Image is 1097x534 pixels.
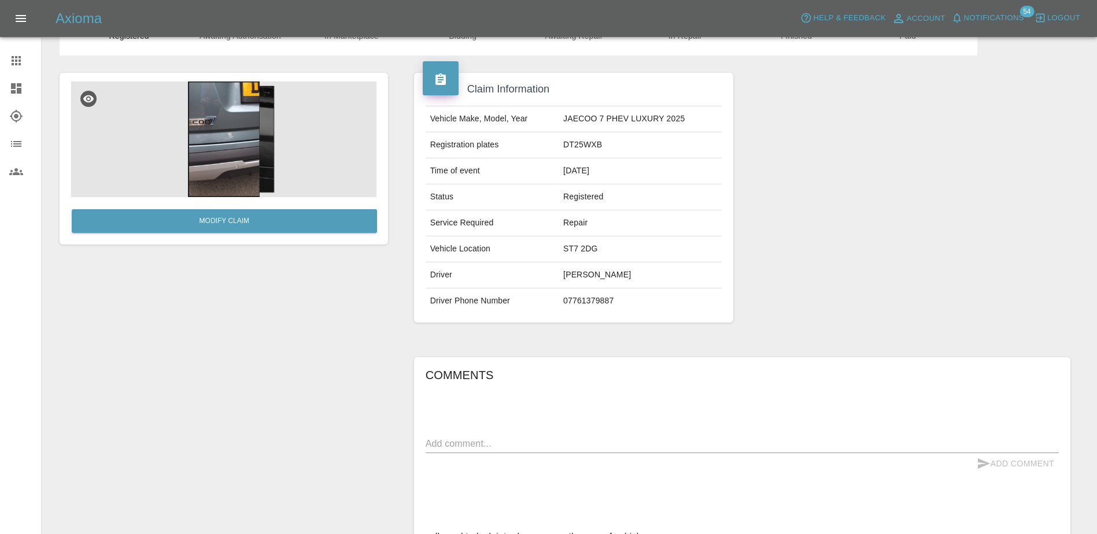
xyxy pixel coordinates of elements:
[426,132,559,158] td: Registration plates
[559,184,722,210] td: Registered
[1032,9,1083,27] button: Logout
[964,12,1024,25] span: Notifications
[426,288,559,314] td: Driver Phone Number
[813,12,885,25] span: Help & Feedback
[948,9,1027,27] button: Notifications
[71,81,376,197] img: b9714abe-4f47-47c9-bf70-216ce724370a
[559,210,722,236] td: Repair
[426,366,1059,384] h6: Comments
[426,106,559,132] td: Vehicle Make, Model, Year
[797,9,888,27] button: Help & Feedback
[559,158,722,184] td: [DATE]
[1047,12,1080,25] span: Logout
[426,158,559,184] td: Time of event
[1020,6,1034,17] span: 54
[907,12,945,25] span: Account
[889,9,948,28] a: Account
[559,106,722,132] td: JAECOO 7 PHEV LUXURY 2025
[559,236,722,262] td: ST7 2DG
[559,288,722,314] td: 07761379887
[559,132,722,158] td: DT25WXB
[426,210,559,236] td: Service Required
[426,236,559,262] td: Vehicle Location
[426,184,559,210] td: Status
[423,81,725,97] h4: Claim Information
[72,209,377,233] a: Modify Claim
[7,5,35,32] button: Open drawer
[559,262,722,288] td: [PERSON_NAME]
[56,9,102,28] h5: Axioma
[426,262,559,288] td: Driver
